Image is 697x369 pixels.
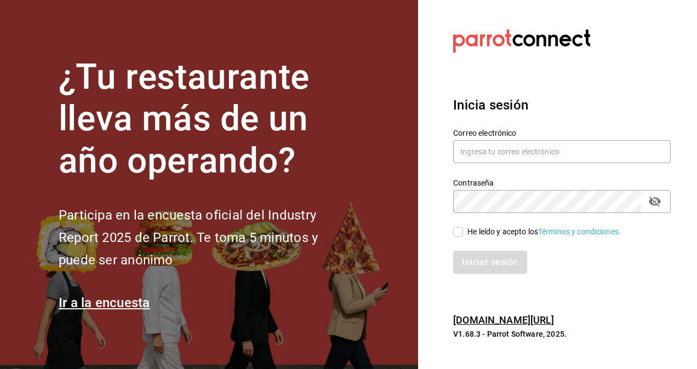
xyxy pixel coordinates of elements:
p: V1.68.3 - Parrot Software, 2025. [453,328,671,339]
h1: ¿Tu restaurante lleva más de un año operando? [59,56,355,182]
h3: Inicia sesión [453,95,671,115]
a: Términos y condiciones. [538,227,621,236]
div: He leído y acepto los [467,226,621,238]
h2: Participa en la encuesta oficial del Industry Report 2025 de Parrot. Te toma 5 minutos y puede se... [59,204,355,271]
label: Contraseña [453,178,671,186]
button: passwordField [645,192,664,211]
label: Correo electrónico [453,129,671,136]
a: Ir a la encuesta [59,295,150,310]
a: [DOMAIN_NAME][URL] [453,314,554,326]
input: Ingresa tu correo electrónico [453,140,671,163]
